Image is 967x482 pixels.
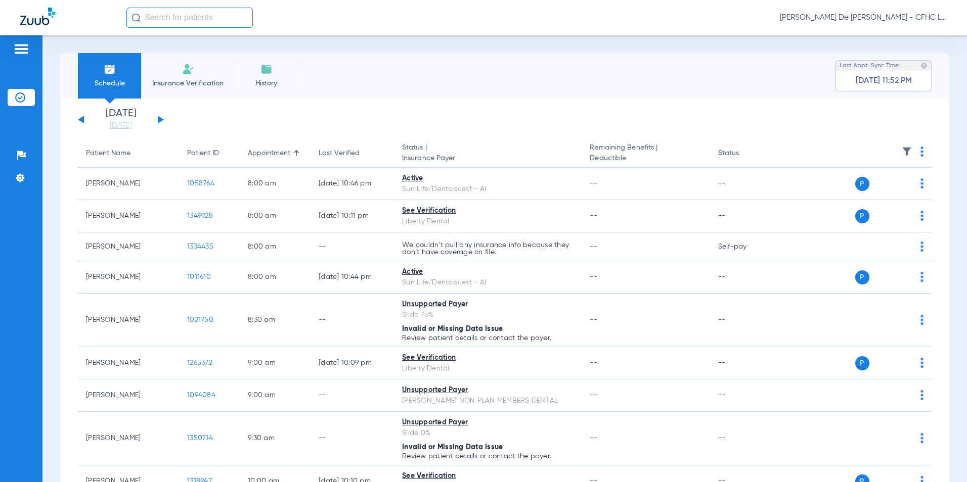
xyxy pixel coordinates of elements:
div: Appointment [248,148,290,159]
div: Last Verified [319,148,386,159]
td: 9:30 AM [240,412,311,465]
img: x.svg [898,433,908,443]
p: Review patient details or contact the payer. [402,334,574,342]
td: [DATE] 10:09 PM [311,347,394,379]
span: P [855,270,869,284]
img: Manual Insurance Verification [182,63,194,75]
input: Search for patients [126,8,253,28]
img: x.svg [898,178,908,188]
img: group-dot-blue.svg [920,178,924,188]
td: 8:00 AM [240,168,311,200]
span: Insurance Payer [402,153,574,164]
td: [PERSON_NAME] [78,232,179,261]
div: Sun Life/Dentaquest - AI [402,184,574,195]
img: filter.svg [902,147,912,157]
th: Status | [394,139,582,168]
span: 1349928 [187,212,213,219]
td: -- [311,232,394,261]
img: x.svg [898,390,908,400]
td: [PERSON_NAME] [78,347,179,379]
div: See Verification [402,471,574,481]
a: [DATE] [91,121,151,131]
span: -- [590,392,597,399]
div: Active [402,267,574,277]
span: -- [590,359,597,366]
span: 1094084 [187,392,215,399]
div: Liberty Dental [402,216,574,227]
div: Sun Life/Dentaquest - AI [402,277,574,288]
img: group-dot-blue.svg [920,272,924,282]
span: -- [590,316,597,323]
img: group-dot-blue.svg [920,358,924,368]
td: -- [710,168,778,200]
span: 1265372 [187,359,212,366]
div: Patient ID [187,148,219,159]
div: Patient ID [187,148,232,159]
td: 8:00 AM [240,200,311,232]
img: last sync help info [920,62,928,69]
span: 1021750 [187,316,213,323]
span: P [855,356,869,370]
span: 1334435 [187,243,213,250]
td: -- [710,379,778,412]
img: group-dot-blue.svg [920,390,924,400]
td: [PERSON_NAME] [78,412,179,465]
th: Status [710,139,778,168]
img: group-dot-blue.svg [920,242,924,252]
td: [DATE] 10:11 PM [311,200,394,232]
li: [DATE] [91,109,151,131]
td: -- [311,379,394,412]
span: [DATE] 11:52 PM [856,76,912,86]
span: 1058764 [187,180,214,187]
td: -- [311,294,394,347]
span: Last Appt. Sync Time: [840,61,900,71]
img: hamburger-icon [13,43,29,55]
span: -- [590,243,597,250]
img: x.svg [898,242,908,252]
td: 9:00 AM [240,379,311,412]
td: 9:00 AM [240,347,311,379]
div: [PERSON_NAME] NON PLAN MEMBERS DENTAL [402,396,574,406]
td: [DATE] 10:44 PM [311,261,394,294]
p: We couldn’t pull any insurance info because they don’t have coverage on file. [402,242,574,256]
img: group-dot-blue.svg [920,147,924,157]
div: See Verification [402,353,574,363]
td: [PERSON_NAME] [78,168,179,200]
div: Active [402,173,574,184]
div: See Verification [402,206,574,216]
span: 1011610 [187,273,211,280]
td: [PERSON_NAME] [78,294,179,347]
td: Self-pay [710,232,778,261]
img: x.svg [898,358,908,368]
img: x.svg [898,315,908,325]
td: -- [710,200,778,232]
span: -- [590,435,597,442]
img: x.svg [898,272,908,282]
td: 8:30 AM [240,294,311,347]
div: Unsupported Payer [402,385,574,396]
div: Unsupported Payer [402,417,574,428]
div: Patient Name [86,148,171,159]
span: Invalid or Missing Data Issue [402,325,503,332]
img: x.svg [898,211,908,221]
span: Invalid or Missing Data Issue [402,444,503,451]
td: [PERSON_NAME] [78,200,179,232]
span: 1350714 [187,435,213,442]
td: [DATE] 10:46 PM [311,168,394,200]
div: Slide 0% [402,428,574,439]
span: -- [590,212,597,219]
img: group-dot-blue.svg [920,211,924,221]
span: Deductible [590,153,701,164]
span: P [855,209,869,223]
p: Review patient details or contact the payer. [402,453,574,460]
span: -- [590,273,597,280]
div: Unsupported Payer [402,299,574,310]
img: Zuub Logo [20,8,55,25]
span: Schedule [85,78,134,88]
td: -- [311,412,394,465]
div: Patient Name [86,148,130,159]
div: Slide 75% [402,310,574,320]
span: -- [590,180,597,187]
img: History [260,63,273,75]
div: Liberty Dental [402,363,574,374]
